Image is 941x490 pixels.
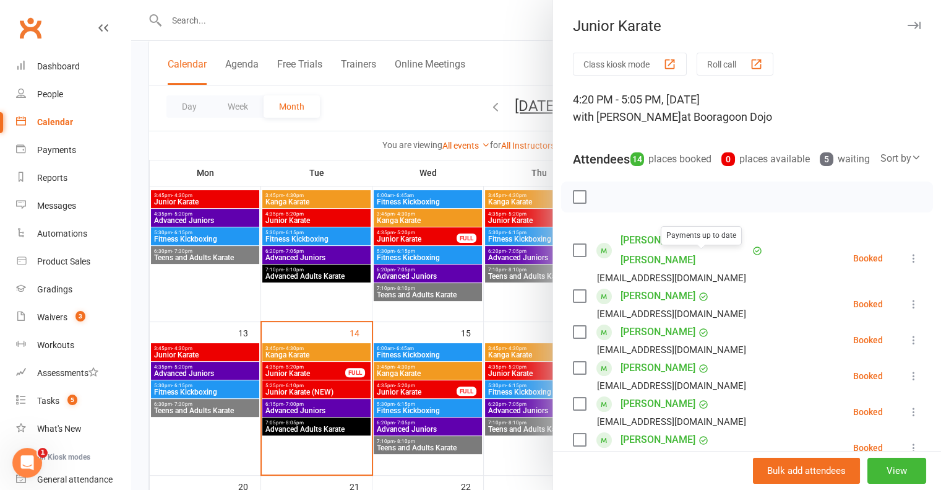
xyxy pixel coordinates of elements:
button: Class kiosk mode [573,53,687,76]
a: Dashboard [16,53,131,81]
a: Assessments [16,359,131,387]
div: Dashboard [37,61,80,71]
span: 5 [67,395,77,405]
span: at Booragoon Dojo [681,110,772,123]
a: Clubworx [15,12,46,43]
div: 5 [820,152,833,166]
div: Booked [853,444,883,452]
a: Reports [16,164,131,192]
div: Attendees [573,151,630,168]
div: Booked [853,254,883,263]
div: 4:20 PM - 5:05 PM, [DATE] [573,91,921,126]
div: Product Sales [37,256,90,266]
div: Gradings [37,284,72,294]
div: Junior Karate [553,17,941,35]
a: [PERSON_NAME] [621,430,695,450]
div: What's New [37,424,82,434]
span: with [PERSON_NAME] [573,110,681,123]
div: [EMAIL_ADDRESS][DOMAIN_NAME] [597,270,746,286]
a: [PERSON_NAME] [621,322,695,342]
div: General attendance [37,475,113,484]
div: Booked [853,336,883,344]
div: Booked [853,372,883,380]
iframe: Intercom live chat [12,448,42,478]
a: Tasks 5 [16,387,131,415]
a: Messages [16,192,131,220]
div: [EMAIL_ADDRESS][DOMAIN_NAME] [597,342,746,358]
a: People [16,81,131,108]
a: What's New [16,415,131,443]
div: 14 [630,152,644,166]
div: places booked [630,151,711,168]
a: Workouts [16,331,131,359]
div: Tasks [37,396,59,406]
div: Automations [37,229,87,238]
a: Automations [16,220,131,248]
div: Messages [37,201,76,211]
div: Booked [853,300,883,308]
div: 0 [721,152,735,166]
div: [EMAIL_ADDRESS][DOMAIN_NAME] [597,414,746,430]
div: Workouts [37,340,74,350]
div: People [37,89,63,99]
a: [PERSON_NAME] [621,394,695,414]
button: Roll call [697,53,773,76]
a: Gradings [16,276,131,304]
div: Calendar [37,117,73,127]
div: Payments [37,145,76,155]
div: Reports [37,173,67,183]
span: 3 [75,311,85,322]
div: Assessments [37,368,98,378]
div: Sort by [880,151,921,167]
a: Waivers 3 [16,304,131,331]
a: [PERSON_NAME] [PERSON_NAME] [621,230,749,270]
a: Calendar [16,108,131,136]
div: places available [721,151,810,168]
a: Payments [16,136,131,164]
a: [PERSON_NAME] [621,358,695,378]
div: [EMAIL_ADDRESS][PERSON_NAME][DOMAIN_NAME] [597,450,817,466]
button: View [867,458,926,484]
div: Payments up to date [661,226,742,245]
a: [PERSON_NAME] [621,286,695,306]
button: Bulk add attendees [753,458,860,484]
div: Waivers [37,312,67,322]
div: [EMAIL_ADDRESS][DOMAIN_NAME] [597,378,746,394]
div: Booked [853,408,883,416]
div: waiting [820,151,870,168]
span: 1 [38,448,48,458]
div: [EMAIL_ADDRESS][DOMAIN_NAME] [597,306,746,322]
a: Product Sales [16,248,131,276]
